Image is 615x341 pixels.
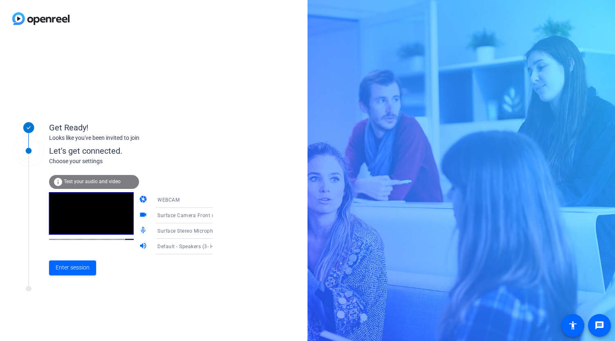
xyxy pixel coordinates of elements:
span: Default - Speakers (3- HP 734pm USB Audio) (03f0:08b3) [157,243,294,249]
mat-icon: videocam [139,211,149,220]
mat-icon: camera [139,195,149,205]
mat-icon: accessibility [568,321,578,330]
span: Surface Camera Front (045e:0990) [157,212,241,218]
span: WEBCAM [157,197,180,203]
mat-icon: mic_none [139,226,149,236]
mat-icon: volume_up [139,242,149,251]
mat-icon: info [53,177,63,187]
div: Let's get connected. [49,145,229,157]
div: Get Ready! [49,121,213,134]
mat-icon: message [595,321,604,330]
div: Looks like you've been invited to join [49,134,213,142]
span: Enter session [56,263,90,272]
span: Surface Stereo Microphones (Surface High Definition Audio) [157,227,301,234]
span: Test your audio and video [64,179,121,184]
div: Choose your settings [49,157,229,166]
button: Enter session [49,260,96,275]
